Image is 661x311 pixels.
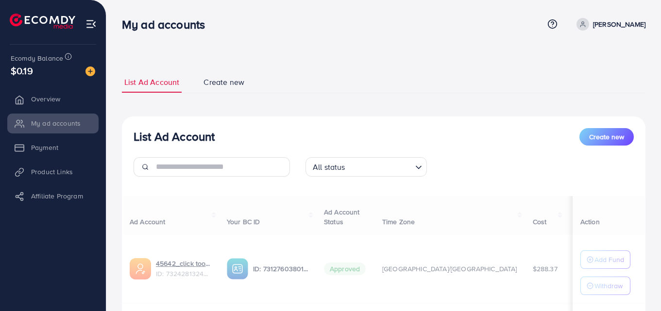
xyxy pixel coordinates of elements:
[85,66,95,76] img: image
[10,14,75,29] img: logo
[11,64,33,78] span: $0.19
[305,157,427,177] div: Search for option
[134,130,215,144] h3: List Ad Account
[593,18,645,30] p: [PERSON_NAME]
[122,17,213,32] h3: My ad accounts
[311,160,347,174] span: All status
[573,18,645,31] a: [PERSON_NAME]
[348,158,411,174] input: Search for option
[579,128,634,146] button: Create new
[11,53,63,63] span: Ecomdy Balance
[203,77,244,88] span: Create new
[589,132,624,142] span: Create new
[124,77,179,88] span: List Ad Account
[85,18,97,30] img: menu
